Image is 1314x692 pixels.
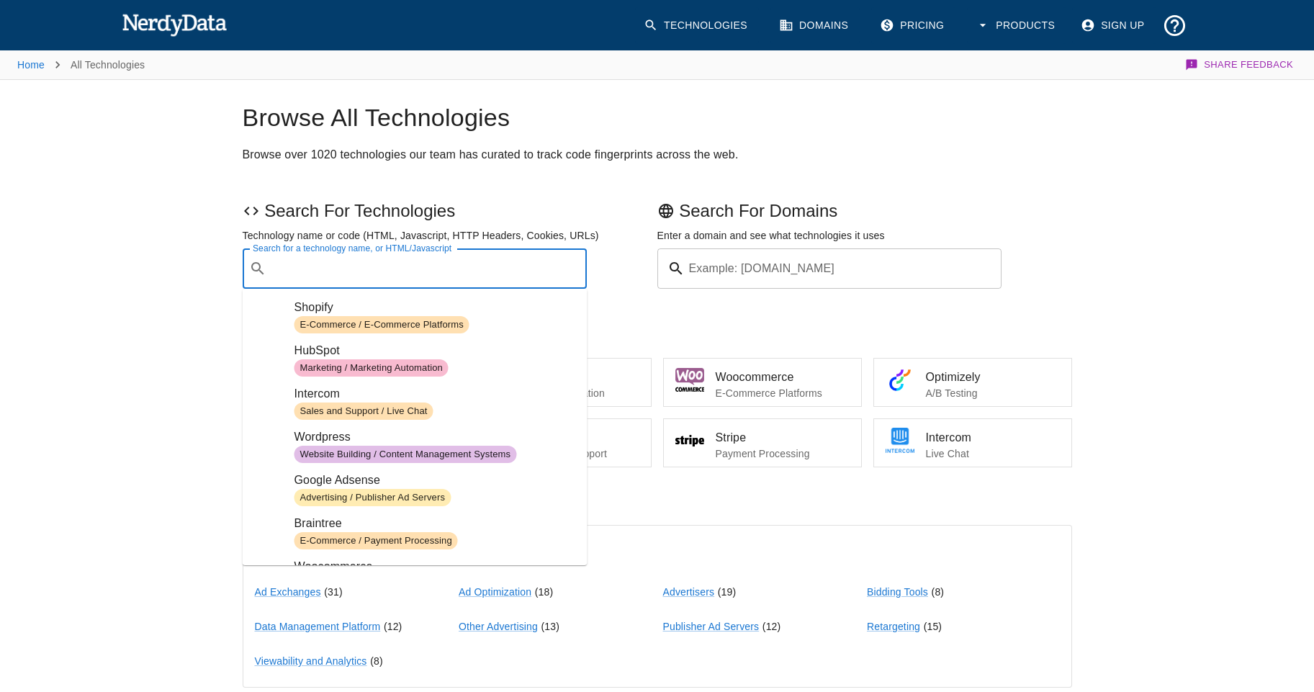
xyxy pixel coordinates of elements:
nav: breadcrumb [17,50,145,79]
span: Website Building / Content Management Systems [294,448,517,462]
a: Ad Optimization [459,586,531,598]
img: NerdyData.com [122,10,228,39]
a: Viewability and Analytics [255,655,367,667]
span: ( 31 ) [324,586,343,598]
span: ( 19 ) [718,586,737,598]
p: All Technologies [71,58,145,72]
a: Bidding Tools [867,586,928,598]
a: Home [17,59,45,71]
span: E-Commerce / E-Commerce Platforms [294,318,469,332]
a: Sign Up [1072,7,1156,44]
p: Payment Processing [716,446,850,461]
button: Products [967,7,1066,44]
label: Search for a technology name, or HTML/Javascript [253,242,451,254]
p: A/B Testing [926,386,1060,400]
a: StripePayment Processing [663,418,862,467]
a: Retargeting [867,621,920,632]
span: ( 15 ) [924,621,942,632]
a: Data Management Platform [255,621,381,632]
p: E-Commerce Platforms [716,386,850,400]
span: Advertising [255,537,1060,560]
span: ( 8 ) [932,586,945,598]
h2: Browse over 1020 technologies our team has curated to track code fingerprints across the web. [243,145,1072,165]
span: Stripe [716,429,850,446]
button: Support and Documentation [1156,7,1193,44]
a: Ad Exchanges [255,586,321,598]
span: Shopify [294,299,576,316]
span: HubSpot [294,342,576,359]
a: OptimizelyA/B Testing [873,358,1072,407]
span: Advertising / Publisher Ad Servers [294,491,451,505]
p: Search For Domains [657,199,1072,223]
a: Domains [770,7,860,44]
button: Share Feedback [1183,50,1297,79]
h1: Browse All Technologies [243,103,1072,133]
a: Technologies [635,7,759,44]
p: Search For Technologies [243,199,657,223]
span: Intercom [294,385,576,403]
p: Enter a domain and see what technologies it uses [657,228,1072,243]
span: Google Adsense [294,472,576,489]
span: Woocommerce [716,369,850,386]
p: Technology name or code (HTML, Javascript, HTTP Headers, Cookies, URLs) [243,228,657,243]
span: ( 8 ) [370,655,383,667]
span: ( 18 ) [535,586,554,598]
span: ( 12 ) [384,621,402,632]
a: Publisher Ad Servers [663,621,760,632]
span: E-Commerce / Payment Processing [294,534,458,548]
a: WoocommerceE-Commerce Platforms [663,358,862,407]
p: Browse [243,490,1072,513]
span: Woocommerce [294,558,576,575]
span: ( 13 ) [541,621,560,632]
span: Intercom [926,429,1060,446]
p: Popular [243,323,1072,346]
span: Marketing / Marketing Automation [294,361,449,375]
a: Advertisers [663,586,715,598]
span: Optimizely [926,369,1060,386]
p: Live Chat [926,446,1060,461]
span: Wordpress [294,428,576,446]
span: Sales and Support / Live Chat [294,405,433,418]
span: ( 12 ) [762,621,781,632]
a: Pricing [871,7,955,44]
a: Other Advertising [459,621,538,632]
span: Braintree [294,515,576,532]
a: IntercomLive Chat [873,418,1072,467]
